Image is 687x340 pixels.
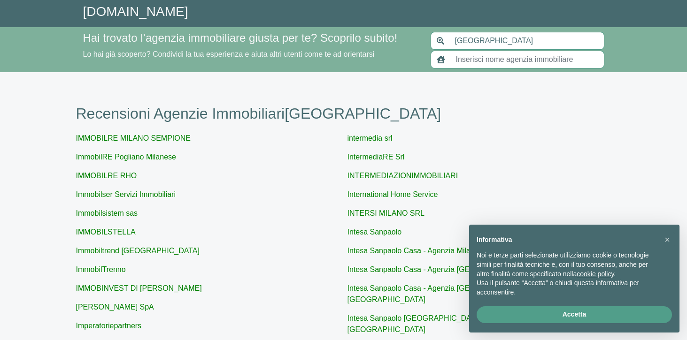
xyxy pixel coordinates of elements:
[76,247,200,255] a: Immobiltrend [GEOGRAPHIC_DATA]
[76,265,126,273] a: ImmobilTrenno
[76,105,611,122] h1: Recensioni Agenzie Immobiliari [GEOGRAPHIC_DATA]
[347,172,458,180] a: INTERMEDIAZIONIMMOBILIARI
[477,251,657,279] p: Noi e terze parti selezionate utilizziamo cookie o tecnologie simili per finalità tecniche e, con...
[347,284,535,303] a: Intesa Sanpaolo Casa - Agenzia [GEOGRAPHIC_DATA] [GEOGRAPHIC_DATA]
[76,228,136,236] a: IMMOBILSTELLA
[76,172,137,180] a: IMMOBILRE RHO
[477,279,657,297] p: Usa il pulsante “Accetta” o chiudi questa informativa per acconsentire.
[83,4,188,19] a: [DOMAIN_NAME]
[347,228,402,236] a: Intesa Sanpaolo
[347,134,393,142] a: intermedia srl
[347,190,438,198] a: International Home Service
[347,314,563,333] a: Intesa Sanpaolo [GEOGRAPHIC_DATA] [GEOGRAPHIC_DATA] [GEOGRAPHIC_DATA]
[76,153,176,161] a: ImmobilRE Pogliano Milanese
[477,306,672,323] button: Accetta
[76,209,138,217] a: Immobilsistem sas
[347,247,541,255] a: Intesa Sanpaolo Casa - Agenzia Milano Clienti Istituzionali
[477,236,657,244] h2: Informativa
[664,234,670,245] span: ×
[660,232,675,247] button: Chiudi questa informativa
[83,31,419,45] h4: Hai trovato l’agenzia immobiliare giusta per te? Scoprilo subito!
[76,303,154,311] a: [PERSON_NAME] SpA
[347,153,405,161] a: IntermediaRE Srl
[76,322,142,330] a: Imperatoriepartners
[347,209,425,217] a: INTERSI MILANO SRL
[449,32,604,50] input: Inserisci area di ricerca (Comune o Provincia)
[76,190,176,198] a: Immobilser Servizi Immobiliari
[83,49,419,60] p: Lo hai già scoperto? Condividi la tua esperienza e aiuta altri utenti come te ad orientarsi
[347,265,577,273] a: Intesa Sanpaolo Casa - Agenzia [GEOGRAPHIC_DATA] Bande Nere
[76,284,202,292] a: IMMOBINVEST DI [PERSON_NAME]
[450,51,604,68] input: Inserisci nome agenzia immobiliare
[577,270,614,278] a: cookie policy - il link si apre in una nuova scheda
[76,134,191,142] a: IMMOBILRE MILANO SEMPIONE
